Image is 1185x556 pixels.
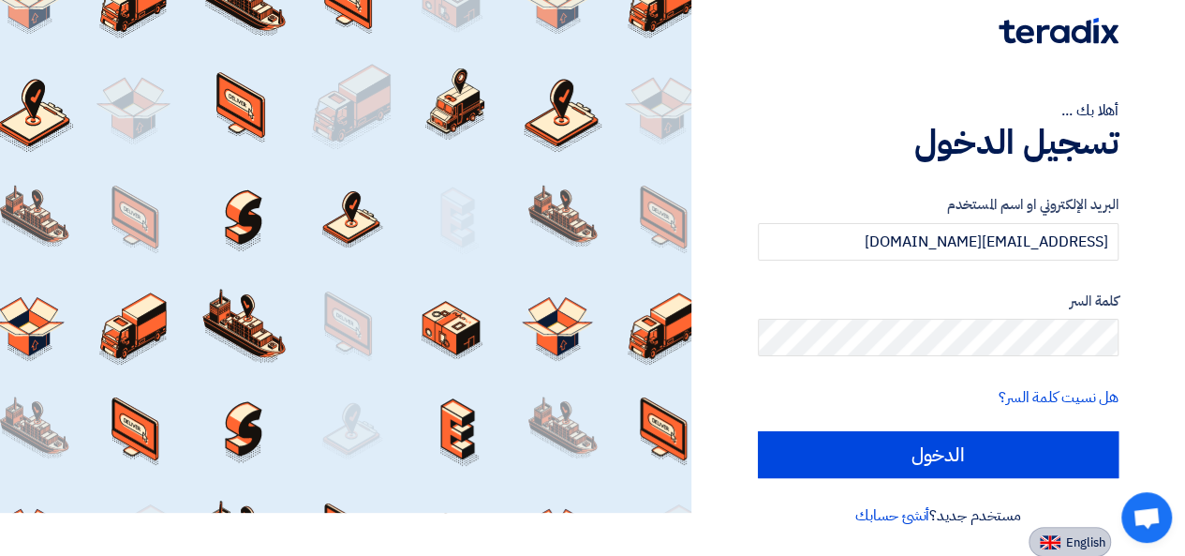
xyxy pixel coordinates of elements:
[758,122,1118,163] h1: تسجيل الدخول
[1066,536,1105,549] span: English
[1040,535,1060,549] img: en-US.png
[758,504,1118,527] div: مستخدم جديد؟
[758,99,1118,122] div: أهلا بك ...
[758,291,1118,312] label: كلمة السر
[855,504,929,527] a: أنشئ حسابك
[999,18,1118,44] img: Teradix logo
[758,194,1118,216] label: البريد الإلكتروني او اسم المستخدم
[758,431,1118,478] input: الدخول
[1121,492,1172,543] div: Open chat
[758,223,1118,261] input: أدخل بريد العمل الإلكتروني او اسم المستخدم الخاص بك ...
[999,386,1118,409] a: هل نسيت كلمة السر؟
